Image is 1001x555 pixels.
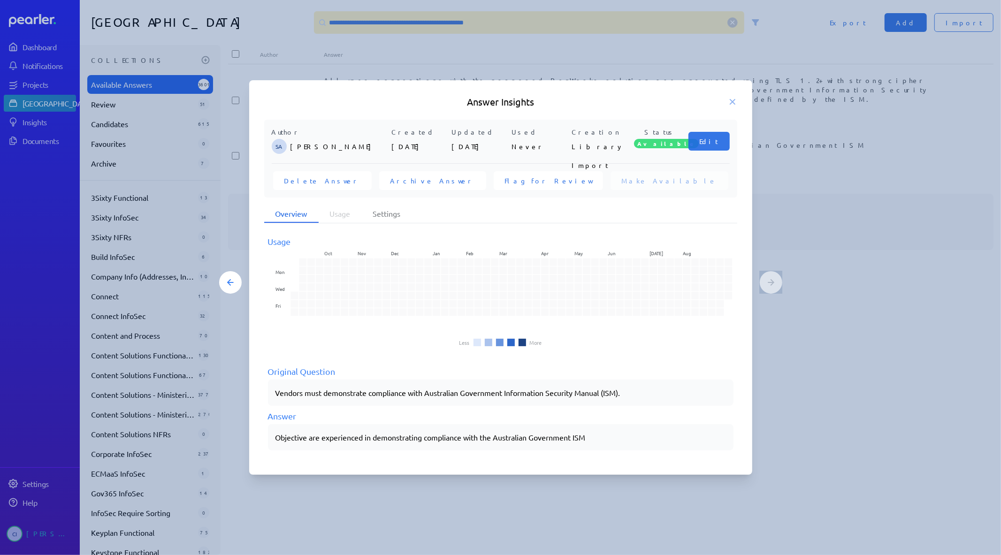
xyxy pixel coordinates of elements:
p: Creation [572,127,628,137]
text: Oct [324,250,332,257]
text: Nov [358,250,366,257]
li: Overview [264,205,319,223]
span: Available [634,139,699,148]
span: Flag for Review [505,176,592,185]
button: Flag for Review [494,171,603,190]
text: Dec [391,250,399,257]
p: Author [272,127,388,137]
p: Vendors must demonstrate compliance with Australian Government Information Security Manual (ISM). [275,387,726,398]
div: Usage [268,235,734,248]
text: Mon [275,268,285,275]
p: Library Import [572,137,628,156]
div: Objective are experienced in demonstrating compliance with the Australian Government ISM [275,432,726,443]
span: Steve Ackermann [272,139,287,154]
div: Answer [268,410,734,422]
li: Settings [362,205,412,223]
text: Feb [466,250,474,257]
button: Archive Answer [379,171,486,190]
p: Updated [452,127,508,137]
li: Less [459,340,470,345]
div: Original Question [268,365,734,378]
span: Edit [700,137,718,146]
p: Never [512,137,568,156]
span: Archive Answer [390,176,475,185]
text: Jun [609,250,617,257]
text: Apr [542,250,549,257]
p: [DATE] [392,137,448,156]
text: Fri [275,302,281,309]
text: Wed [275,285,285,292]
button: Delete Answer [273,171,372,190]
text: May [575,250,583,257]
h5: Answer Insights [264,95,737,108]
text: Mar [500,250,508,257]
button: Previous Answer [219,271,242,294]
p: Used [512,127,568,137]
li: Usage [319,205,362,223]
button: Next Answer [760,271,782,294]
button: Edit [688,132,730,151]
button: Make Available [611,171,728,190]
text: Jan [433,250,440,257]
text: [DATE] [650,250,664,257]
span: Make Available [622,176,717,185]
li: More [530,340,542,345]
p: Status [632,127,688,137]
p: [PERSON_NAME] [290,137,388,156]
text: Aug [684,250,692,257]
span: Delete Answer [284,176,360,185]
p: [DATE] [452,137,508,156]
p: Created [392,127,448,137]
